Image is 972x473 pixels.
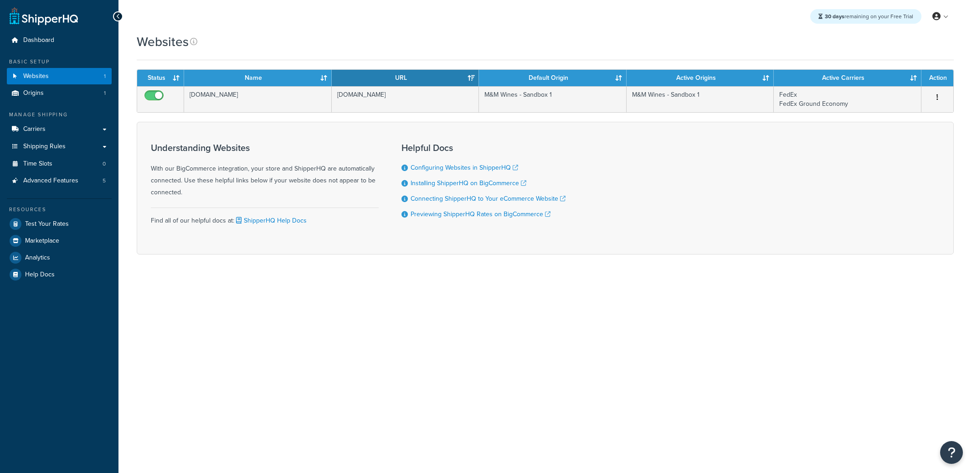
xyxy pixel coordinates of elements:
[7,206,112,213] div: Resources
[627,86,774,112] td: M&M Wines - Sandbox 1
[103,160,106,168] span: 0
[184,70,332,86] th: Name: activate to sort column ascending
[7,111,112,119] div: Manage Shipping
[7,68,112,85] a: Websites 1
[7,68,112,85] li: Websites
[7,156,112,172] a: Time Slots 0
[774,86,921,112] td: FedEx FedEx Ground Economy
[411,178,526,188] a: Installing ShipperHQ on BigCommerce
[7,156,112,172] li: Time Slots
[332,86,479,112] td: [DOMAIN_NAME]
[411,194,566,203] a: Connecting ShipperHQ to Your eCommerce Website
[921,70,953,86] th: Action
[25,254,50,262] span: Analytics
[7,216,112,232] a: Test Your Rates
[411,163,518,172] a: Configuring Websites in ShipperHQ
[7,58,112,66] div: Basic Setup
[104,89,106,97] span: 1
[151,143,379,198] div: With our BigCommerce integration, your store and ShipperHQ are automatically connected. Use these...
[151,143,379,153] h3: Understanding Websites
[25,237,59,245] span: Marketplace
[23,143,66,151] span: Shipping Rules
[401,143,566,153] h3: Helpful Docs
[810,9,921,24] div: remaining on your Free Trial
[7,85,112,102] li: Origins
[151,208,379,227] div: Find all of our helpful docs at:
[774,70,921,86] th: Active Carriers: activate to sort column ascending
[25,220,69,228] span: Test Your Rates
[184,86,332,112] td: [DOMAIN_NAME]
[234,216,307,225] a: ShipperHQ Help Docs
[25,271,55,279] span: Help Docs
[411,209,550,219] a: Previewing ShipperHQ Rates on BigCommerce
[103,177,106,185] span: 5
[137,70,184,86] th: Status: activate to sort column ascending
[137,33,189,51] h1: Websites
[7,172,112,189] li: Advanced Features
[104,73,106,80] span: 1
[479,70,627,86] th: Default Origin: activate to sort column ascending
[23,73,49,80] span: Websites
[7,85,112,102] a: Origins 1
[7,266,112,283] a: Help Docs
[7,121,112,138] a: Carriers
[7,233,112,249] a: Marketplace
[7,138,112,155] a: Shipping Rules
[23,89,44,97] span: Origins
[7,172,112,189] a: Advanced Features 5
[7,32,112,49] a: Dashboard
[940,441,963,464] button: Open Resource Center
[10,7,78,25] a: ShipperHQ Home
[23,177,78,185] span: Advanced Features
[23,160,52,168] span: Time Slots
[479,86,627,112] td: M&M Wines - Sandbox 1
[332,70,479,86] th: URL: activate to sort column ascending
[825,12,844,21] strong: 30 days
[7,249,112,266] a: Analytics
[23,125,46,133] span: Carriers
[627,70,774,86] th: Active Origins: activate to sort column ascending
[23,36,54,44] span: Dashboard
